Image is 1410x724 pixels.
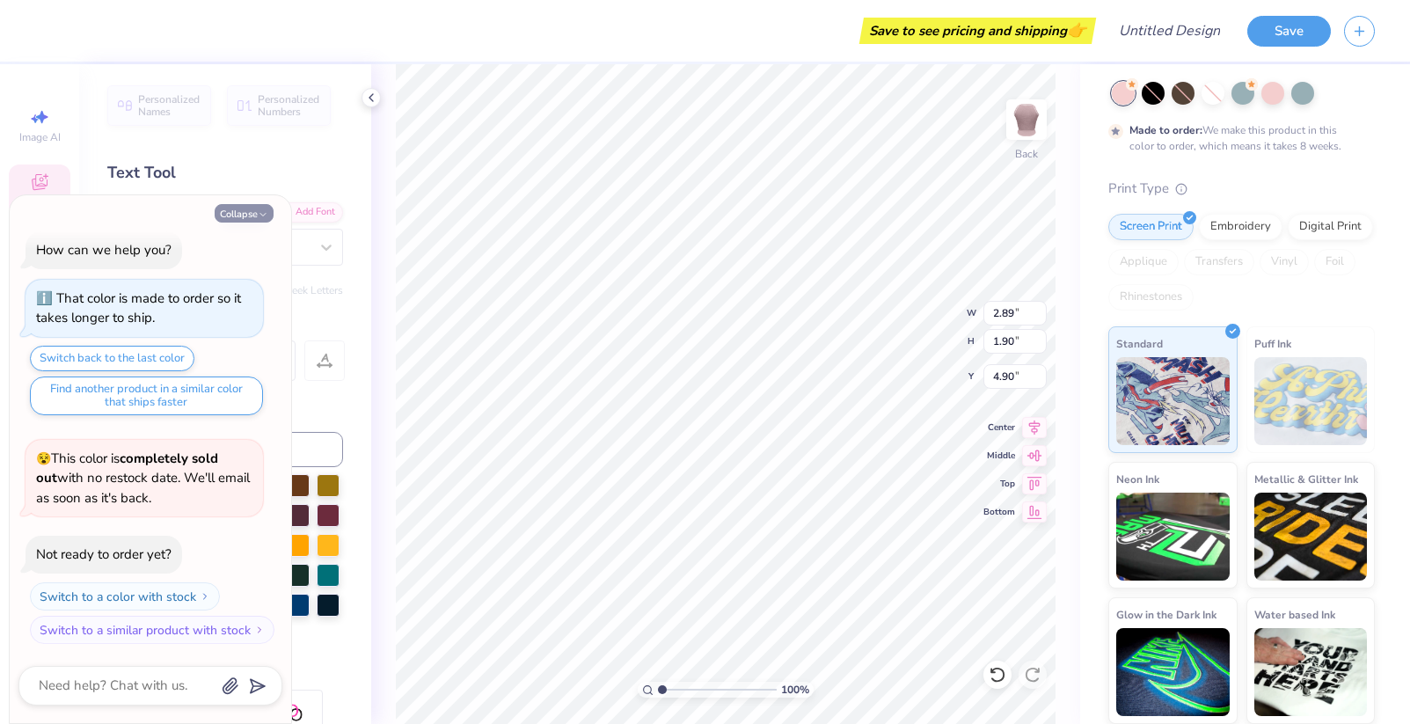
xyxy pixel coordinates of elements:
[200,591,210,602] img: Switch to a color with stock
[1108,214,1194,240] div: Screen Print
[1184,249,1254,275] div: Transfers
[36,450,250,507] span: This color is with no restock date. We'll email as soon as it's back.
[1254,357,1368,445] img: Puff Ink
[36,450,218,487] strong: completely sold out
[983,506,1015,518] span: Bottom
[274,202,343,223] div: Add Font
[215,204,274,223] button: Collapse
[30,616,274,644] button: Switch to a similar product with stock
[1116,605,1216,624] span: Glow in the Dark Ink
[983,421,1015,434] span: Center
[1254,493,1368,581] img: Metallic & Glitter Ink
[107,161,343,185] div: Text Tool
[36,545,172,563] div: Not ready to order yet?
[1116,334,1163,353] span: Standard
[1260,249,1309,275] div: Vinyl
[1108,249,1179,275] div: Applique
[1314,249,1355,275] div: Foil
[1108,284,1194,311] div: Rhinestones
[30,582,220,611] button: Switch to a color with stock
[1129,123,1202,137] strong: Made to order:
[1199,214,1282,240] div: Embroidery
[36,289,241,327] div: That color is made to order so it takes longer to ship.
[1116,357,1230,445] img: Standard
[1116,493,1230,581] img: Neon Ink
[781,682,809,698] span: 100 %
[1254,605,1335,624] span: Water based Ink
[864,18,1092,44] div: Save to see pricing and shipping
[983,478,1015,490] span: Top
[1116,470,1159,488] span: Neon Ink
[1254,334,1291,353] span: Puff Ink
[254,625,265,635] img: Switch to a similar product with stock
[1247,16,1331,47] button: Save
[30,377,263,415] button: Find another product in a similar color that ships faster
[1254,628,1368,716] img: Water based Ink
[258,93,320,118] span: Personalized Numbers
[36,450,51,467] span: 😵
[983,450,1015,462] span: Middle
[1067,19,1086,40] span: 👉
[36,241,172,259] div: How can we help you?
[1254,470,1358,488] span: Metallic & Glitter Ink
[1015,146,1038,162] div: Back
[1108,179,1375,199] div: Print Type
[30,346,194,371] button: Switch back to the last color
[1105,13,1234,48] input: Untitled Design
[138,93,201,118] span: Personalized Names
[19,130,61,144] span: Image AI
[1116,628,1230,716] img: Glow in the Dark Ink
[1288,214,1373,240] div: Digital Print
[1129,122,1346,154] div: We make this product in this color to order, which means it takes 8 weeks.
[1009,102,1044,137] img: Back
